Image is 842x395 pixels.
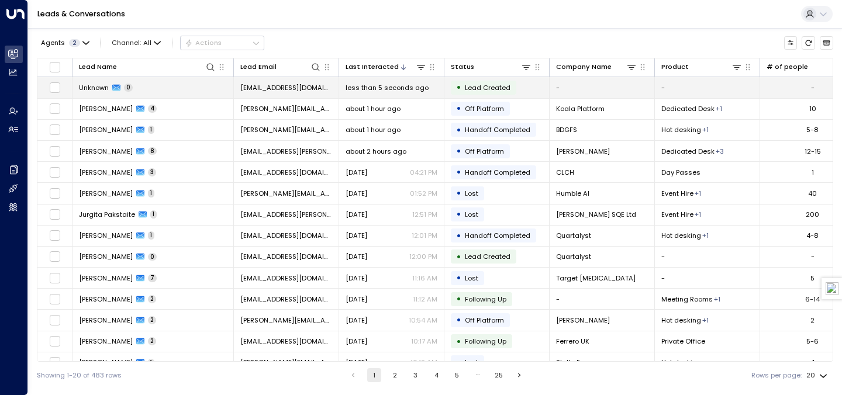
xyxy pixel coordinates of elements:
span: c861403@gmail.com [240,168,332,177]
div: • [456,101,461,116]
button: Go to page 5 [450,368,464,382]
span: Unknown [79,83,109,92]
span: Following Up [465,294,506,304]
div: 5-8 [806,125,819,134]
div: Meeting Rooms [695,210,701,219]
span: Agents [41,40,65,46]
span: kmartin@targetovariancancer.org.uk [240,273,332,283]
span: Hannes Huilita [79,252,133,261]
div: Private Office [702,316,709,325]
span: Refresh [802,36,815,50]
span: Handoff Completed [465,125,530,134]
span: search@flexioffices.com [240,337,332,346]
button: Go to next page [513,368,527,382]
div: 4-8 [806,231,819,240]
span: Toggle select row [49,103,61,115]
div: 40 [808,189,817,198]
div: 20 [806,368,830,383]
span: Hot desking [661,358,701,367]
span: Yesterday [346,252,367,261]
span: CLCH [556,168,574,177]
span: 2 [69,39,80,47]
span: Hot desking [661,231,701,240]
div: Meeting Rooms [695,189,701,198]
p: 10:17 AM [411,337,437,346]
span: Calum Taylor [79,294,133,304]
div: Private Office [702,125,709,134]
span: Koala Platform [556,104,605,113]
td: - [655,77,760,98]
button: Actions [180,36,264,50]
span: 4 [148,105,157,113]
div: • [456,228,461,244]
span: Ferrero UK [556,337,589,346]
button: Archived Leads [820,36,833,50]
button: Customize [784,36,798,50]
div: 200 [806,210,819,219]
span: Hannes Huilita [79,231,133,240]
span: rharris@synergyspaces.co.uk [240,231,332,240]
span: Yesterday [346,337,367,346]
div: Lead Email [240,61,321,72]
span: stevie@officefreedom.com [240,294,332,304]
span: Yesterday [346,189,367,198]
div: 5-6 [806,337,819,346]
button: Channel:All [108,36,165,49]
span: rharris@synergyspaces.co.uk [240,252,332,261]
div: Private Office [702,231,709,240]
button: Go to page 4 [429,368,443,382]
span: Yesterday [346,210,367,219]
div: • [456,249,461,265]
span: Yesterday [346,273,367,283]
span: Toggle select row [49,167,61,178]
span: Kaplan SQE Ltd [556,210,636,219]
span: Off Platform [465,147,504,156]
span: Lead Created [465,252,510,261]
span: hannah.smith@thehumbleai.com [240,189,332,198]
span: andrea@stellaenergy.com [240,358,332,367]
p: 11:12 AM [413,294,437,304]
span: Yesterday [346,358,367,367]
span: 1 [148,231,154,240]
span: Quartalyst [556,252,591,261]
span: Toggle select row [49,272,61,284]
span: Meeting Rooms [661,294,713,304]
span: 7 [148,274,157,282]
span: Stella Energy [556,358,599,367]
span: Channel: [108,36,165,49]
span: Following Up [465,337,506,346]
span: 0 [124,84,133,92]
span: Lost [465,189,478,198]
span: Hot desking [661,125,701,134]
td: - [550,289,655,309]
div: • [456,185,461,201]
span: 0 [148,253,157,261]
div: Lead Name [79,61,216,72]
p: 04:21 PM [410,168,437,177]
button: Agents2 [37,36,92,49]
span: 8 [148,147,157,155]
div: • [456,312,461,328]
span: Off Platform [465,104,504,113]
span: andrew.mccallum@gryphonpropertypartners.com [240,125,332,134]
div: Product [661,61,689,72]
div: Lead Name [79,61,117,72]
span: Toggle select row [49,356,61,368]
p: 12:01 PM [412,231,437,240]
span: Dedicated Desk [661,147,715,156]
span: 1 [148,189,154,197]
span: Off Platform [465,316,504,325]
p: 12:00 PM [409,252,437,261]
div: Status [451,61,532,72]
div: - [811,83,815,92]
div: 1 [812,168,814,177]
p: 10:54 AM [409,316,437,325]
span: Robyn Osborne [79,147,133,156]
span: Toggle select row [49,293,61,305]
div: 4 [810,358,815,367]
div: 6-14 [805,294,820,304]
td: - [655,247,760,267]
span: RO@compton.london [240,147,332,156]
span: 2 [148,295,156,303]
span: Private Office [661,337,705,346]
